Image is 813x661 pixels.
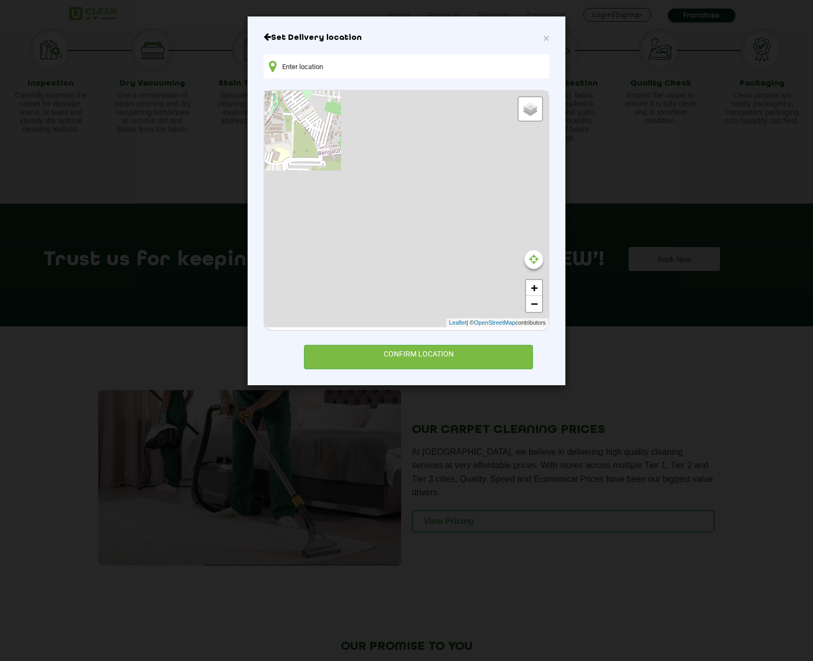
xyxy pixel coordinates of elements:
a: Leaflet [449,318,467,327]
h6: Close [264,32,549,43]
div: CONFIRM LOCATION [304,345,533,369]
button: Close [543,32,549,44]
a: Zoom out [526,296,542,312]
a: OpenStreetMap [474,318,515,327]
div: | © contributors [446,318,548,327]
a: Layers [519,97,542,121]
span: × [543,32,549,44]
a: Zoom in [526,280,542,296]
input: Enter location [264,54,549,78]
